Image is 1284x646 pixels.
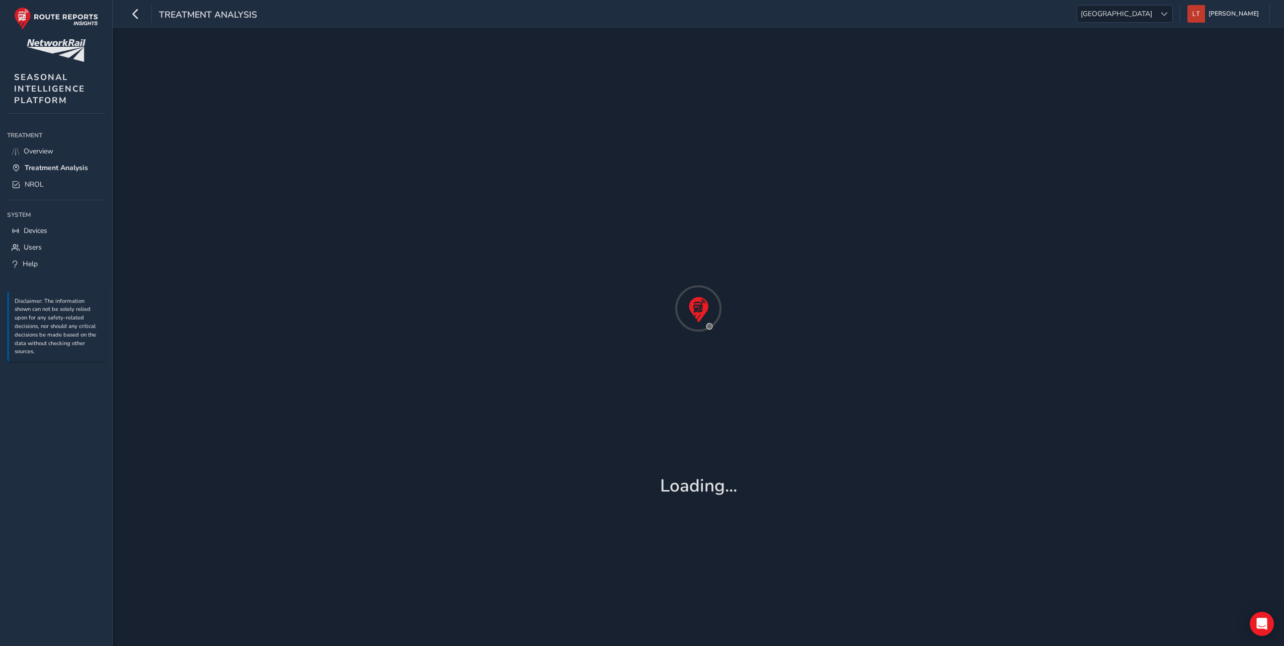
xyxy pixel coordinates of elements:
[24,146,53,156] span: Overview
[7,128,105,143] div: Treatment
[1077,6,1156,22] span: [GEOGRAPHIC_DATA]
[1187,5,1262,23] button: [PERSON_NAME]
[7,207,105,222] div: System
[1209,5,1259,23] span: [PERSON_NAME]
[660,475,737,497] h1: Loading...
[7,239,105,256] a: Users
[1187,5,1205,23] img: diamond-layout
[7,222,105,239] a: Devices
[15,297,100,357] p: Disclaimer: The information shown can not be solely relied upon for any safety-related decisions,...
[1250,612,1274,636] div: Open Intercom Messenger
[159,9,257,23] span: Treatment Analysis
[25,163,88,173] span: Treatment Analysis
[7,143,105,159] a: Overview
[27,39,86,62] img: customer logo
[25,180,44,189] span: NROL
[14,71,85,106] span: SEASONAL INTELLIGENCE PLATFORM
[23,259,38,269] span: Help
[7,159,105,176] a: Treatment Analysis
[24,243,42,252] span: Users
[7,176,105,193] a: NROL
[14,7,98,30] img: rr logo
[7,256,105,272] a: Help
[24,226,47,235] span: Devices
